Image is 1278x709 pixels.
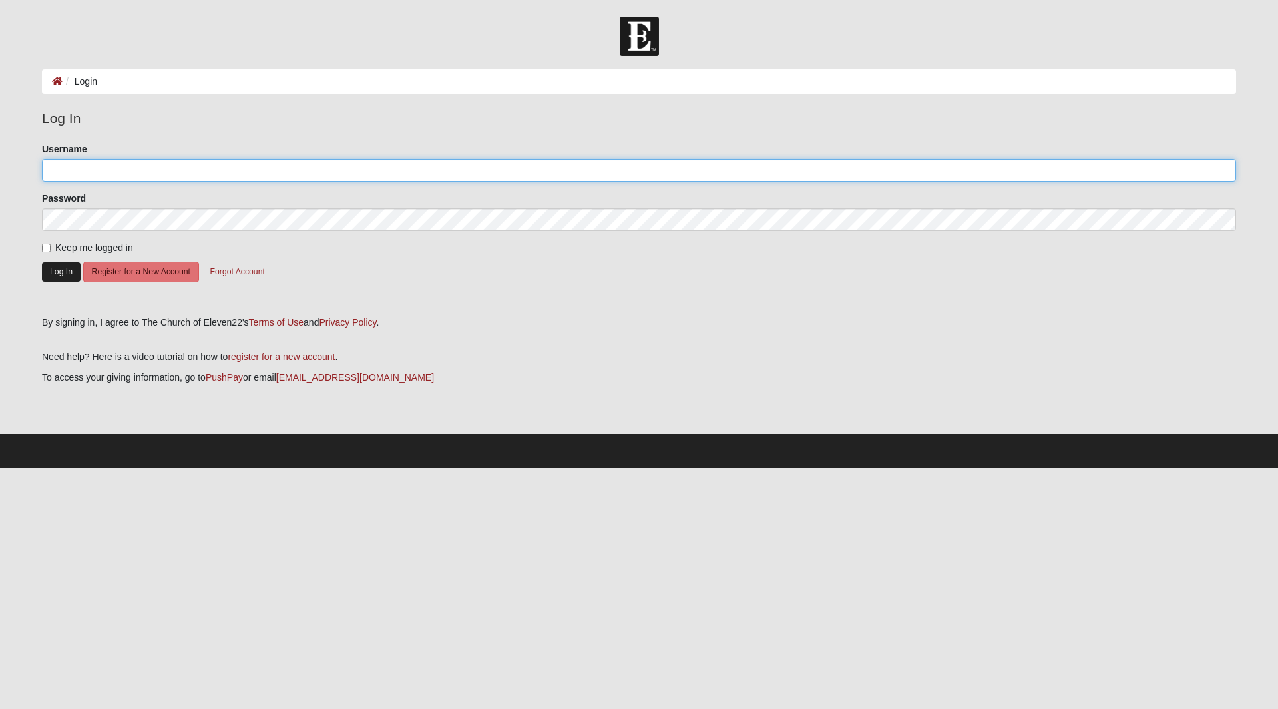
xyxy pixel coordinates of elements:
[42,350,1236,364] p: Need help? Here is a video tutorial on how to .
[202,262,274,282] button: Forgot Account
[42,108,1236,129] legend: Log In
[42,262,81,282] button: Log In
[55,242,133,253] span: Keep me logged in
[42,316,1236,330] div: By signing in, I agree to The Church of Eleven22's and .
[42,244,51,252] input: Keep me logged in
[276,372,434,383] a: [EMAIL_ADDRESS][DOMAIN_NAME]
[319,317,376,328] a: Privacy Policy
[249,317,304,328] a: Terms of Use
[228,352,335,362] a: register for a new account
[620,17,659,56] img: Church of Eleven22 Logo
[42,371,1236,385] p: To access your giving information, go to or email
[42,142,87,156] label: Username
[63,75,97,89] li: Login
[206,372,243,383] a: PushPay
[42,192,86,205] label: Password
[83,262,199,282] button: Register for a New Account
